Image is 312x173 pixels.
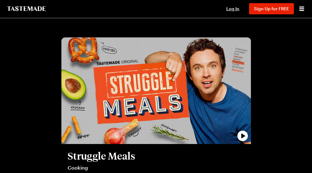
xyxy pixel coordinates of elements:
[61,37,251,144] img: Struggle Meals
[68,164,245,171] span: Cooking
[226,6,239,11] span: Log In
[254,6,289,11] span: Sign Up for FREE
[68,150,245,161] h2: Struggle Meals
[6,6,47,11] a: To Tastemade Home Page
[61,37,251,144] button: play trailer
[220,6,245,12] button: Log In
[249,3,294,14] button: Sign Up for FREE
[298,5,306,13] button: Open menu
